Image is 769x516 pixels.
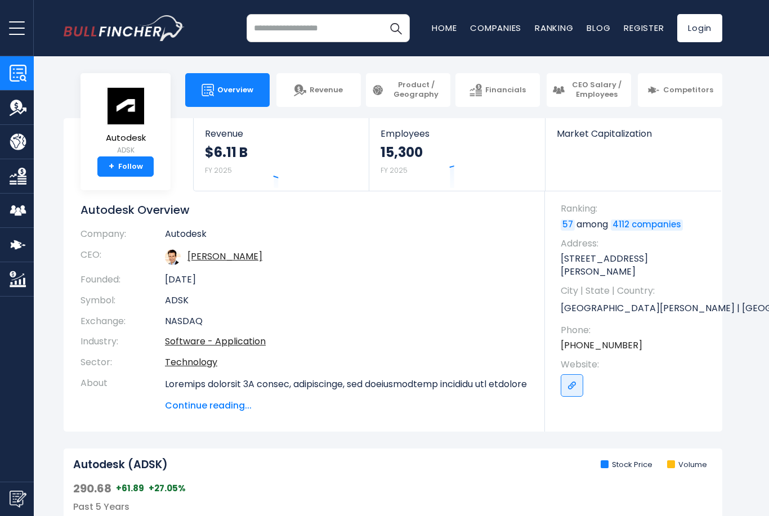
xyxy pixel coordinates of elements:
[561,358,711,371] span: Website:
[667,460,707,470] li: Volume
[561,285,711,297] span: City | State | Country:
[547,73,631,107] a: CEO Salary / Employees
[165,290,528,311] td: ADSK
[624,22,664,34] a: Register
[561,218,711,231] p: among
[81,290,165,311] th: Symbol:
[187,250,262,263] a: ceo
[611,219,683,231] a: 4112 companies
[165,335,266,348] a: Software - Application
[470,22,521,34] a: Companies
[310,86,343,95] span: Revenue
[205,165,232,175] small: FY 2025
[81,228,165,245] th: Company:
[73,481,111,496] span: 290.68
[205,128,357,139] span: Revenue
[455,73,540,107] a: Financials
[64,15,185,41] a: Go to homepage
[81,203,528,217] h1: Autodesk Overview
[561,374,583,397] a: Go to link
[366,73,450,107] a: Product / Geography
[382,14,410,42] button: Search
[561,253,711,278] p: [STREET_ADDRESS][PERSON_NAME]
[185,73,270,107] a: Overview
[387,80,445,100] span: Product / Geography
[205,143,248,161] strong: $6.11 B
[81,331,165,352] th: Industry:
[677,14,722,42] a: Login
[561,324,711,336] span: Phone:
[381,165,408,175] small: FY 2025
[381,143,423,161] strong: 15,300
[546,118,721,158] a: Market Capitalization
[217,86,253,95] span: Overview
[194,118,369,191] a: Revenue $6.11 B FY 2025
[81,311,165,332] th: Exchange:
[105,87,146,157] a: Autodesk ADSK
[165,249,181,265] img: andrew-anagnost.jpg
[587,22,610,34] a: Blog
[561,203,711,215] span: Ranking:
[638,73,722,107] a: Competitors
[81,245,165,270] th: CEO:
[106,145,146,155] small: ADSK
[73,500,129,513] span: Past 5 Years
[109,161,114,172] strong: +
[535,22,573,34] a: Ranking
[106,133,146,143] span: Autodesk
[432,22,457,34] a: Home
[165,270,528,290] td: [DATE]
[561,339,642,352] a: [PHONE_NUMBER]
[369,118,544,191] a: Employees 15,300 FY 2025
[165,228,528,245] td: Autodesk
[97,156,154,177] a: +Follow
[116,483,144,494] span: +61.89
[81,270,165,290] th: Founded:
[165,311,528,332] td: NASDAQ
[561,300,711,317] p: [GEOGRAPHIC_DATA][PERSON_NAME] | [GEOGRAPHIC_DATA] | US
[165,356,217,369] a: Technology
[568,80,625,100] span: CEO Salary / Employees
[165,399,528,412] span: Continue reading...
[561,237,711,250] span: Address:
[561,219,575,231] a: 57
[73,458,168,472] h2: Autodesk (ADSK)
[81,373,165,412] th: About
[557,128,710,139] span: Market Capitalization
[64,15,185,41] img: bullfincher logo
[485,86,526,95] span: Financials
[149,483,186,494] span: +27.05%
[276,73,361,107] a: Revenue
[81,352,165,373] th: Sector:
[663,86,713,95] span: Competitors
[381,128,533,139] span: Employees
[601,460,652,470] li: Stock Price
